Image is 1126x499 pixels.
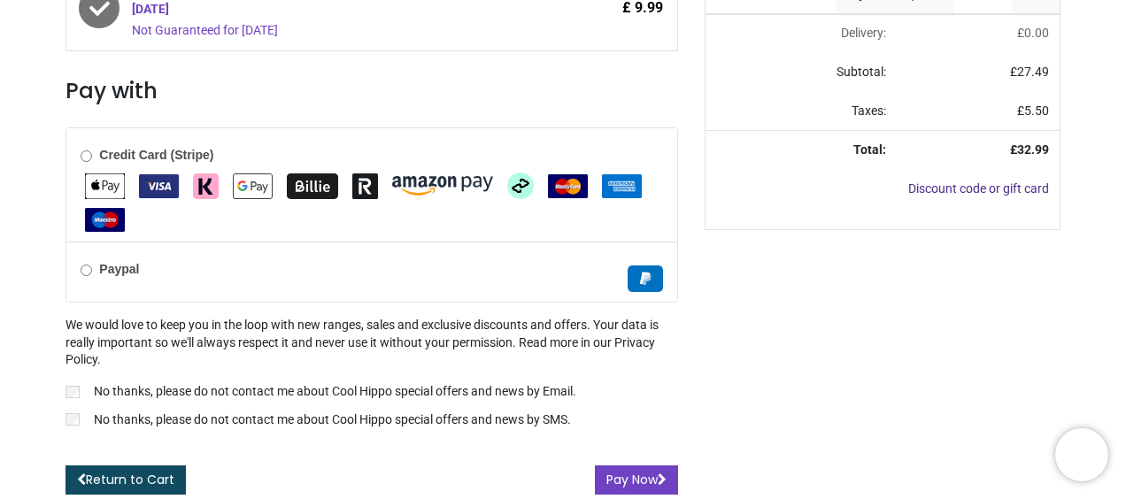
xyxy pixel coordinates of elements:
strong: £ [1010,142,1049,157]
b: Paypal [99,262,139,276]
a: Discount code or gift card [908,181,1049,196]
div: We would love to keep you in the loop with new ranges, sales and exclusive discounts and offers. ... [66,317,677,432]
span: Revolut Pay [352,178,378,192]
span: 5.50 [1024,104,1049,118]
input: No thanks, please do not contact me about Cool Hippo special offers and news by SMS. [66,413,80,426]
td: Subtotal: [706,53,897,92]
img: Maestro [85,208,125,232]
span: 32.99 [1017,142,1049,157]
p: No thanks, please do not contact me about Cool Hippo special offers and news by Email. [94,383,576,401]
span: Google Pay [233,178,273,192]
button: Pay Now [595,465,678,495]
iframe: Brevo live chat [1055,428,1108,481]
strong: Total: [853,142,886,157]
img: Klarna [193,173,219,199]
span: 0.00 [1024,26,1049,40]
span: Maestro [85,212,125,226]
div: Not Guaranteed for [DATE] [132,22,556,40]
h3: Pay with [66,76,677,106]
img: Apple Pay [85,173,125,199]
img: Afterpay Clearpay [507,173,534,199]
img: Paypal [628,265,663,292]
span: Apple Pay [85,178,125,192]
div: [DATE] [132,1,556,19]
span: Amazon Pay [392,178,493,192]
span: 27.49 [1017,65,1049,79]
span: £ [1017,104,1049,118]
span: Paypal [628,271,663,285]
input: Credit Card (Stripe) [81,150,92,162]
img: MasterCard [548,174,588,198]
span: VISA [139,178,179,192]
span: £ [1010,65,1049,79]
td: Taxes: [706,92,897,131]
td: Delivery will be updated after choosing a new delivery method [706,14,897,53]
img: Billie [287,173,338,199]
span: Billie [287,178,338,192]
span: American Express [602,178,642,192]
input: Paypal [81,265,92,276]
a: Return to Cart [66,465,186,495]
p: No thanks, please do not contact me about Cool Hippo special offers and news by SMS. [94,411,571,429]
span: Klarna [193,178,219,192]
img: American Express [602,174,642,198]
img: Google Pay [233,173,273,199]
img: Amazon Pay [392,176,493,196]
img: VISA [139,174,179,198]
span: £ [1017,26,1049,40]
span: MasterCard [548,178,588,192]
b: Credit Card (Stripe) [99,148,213,162]
span: Afterpay Clearpay [507,178,534,192]
input: No thanks, please do not contact me about Cool Hippo special offers and news by Email. [66,386,80,398]
img: Revolut Pay [352,173,378,199]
